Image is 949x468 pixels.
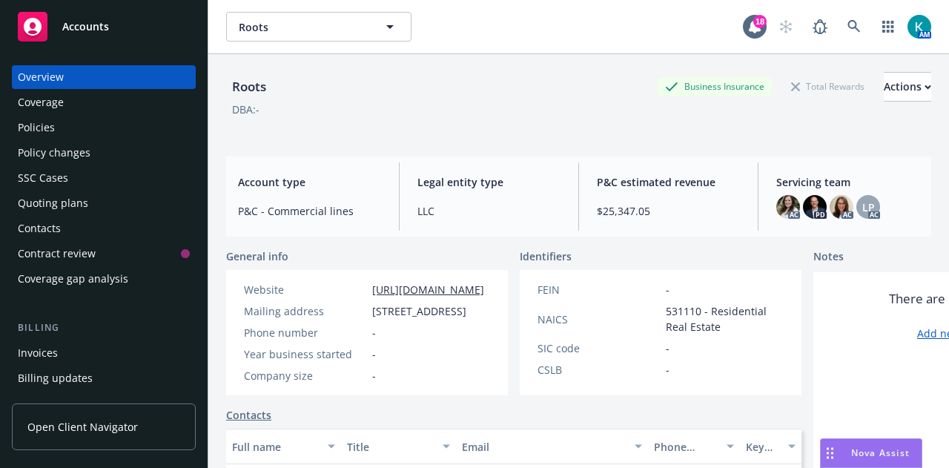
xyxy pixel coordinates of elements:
div: Phone number [654,439,718,455]
span: Account type [238,174,381,190]
div: Coverage [18,90,64,114]
button: Actions [884,72,931,102]
div: Invoices [18,341,58,365]
a: Policy changes [12,141,196,165]
span: Nova Assist [851,446,910,459]
div: Billing [12,320,196,335]
div: Overview [18,65,64,89]
div: Company size [244,368,366,383]
div: SSC Cases [18,166,68,190]
span: General info [226,248,288,264]
div: Actions [884,73,931,101]
a: Search [839,12,869,42]
span: P&C estimated revenue [597,174,740,190]
span: Identifiers [520,248,572,264]
a: Accounts [12,6,196,47]
a: Quoting plans [12,191,196,215]
img: photo [907,15,931,39]
div: Email [462,439,626,455]
span: Notes [813,248,844,266]
a: Contacts [226,407,271,423]
span: Open Client Navigator [27,419,138,435]
button: Full name [226,429,341,464]
span: Accounts [62,21,109,33]
button: Phone number [648,429,740,464]
div: CSLB [538,362,660,378]
a: SSC Cases [12,166,196,190]
div: Quoting plans [18,191,88,215]
div: Website [244,282,366,297]
div: NAICS [538,312,660,327]
span: 531110 - Residential Real Estate [666,303,784,334]
div: FEIN [538,282,660,297]
div: Business Insurance [658,77,772,96]
div: Contacts [18,217,61,240]
a: Coverage gap analysis [12,267,196,291]
div: Total Rewards [784,77,872,96]
img: photo [776,195,800,219]
div: Billing updates [18,366,93,390]
div: Key contact [746,439,779,455]
div: Full name [232,439,319,455]
span: - [372,368,376,383]
div: Roots [226,77,272,96]
button: Title [341,429,456,464]
span: LLC [417,203,561,219]
a: Start snowing [771,12,801,42]
button: Email [456,429,648,464]
a: Report a Bug [805,12,835,42]
span: Roots [239,19,367,35]
div: Phone number [244,325,366,340]
div: Coverage gap analysis [18,267,128,291]
a: Switch app [873,12,903,42]
div: Title [347,439,434,455]
span: Servicing team [776,174,919,190]
div: 18 [753,15,767,28]
div: Mailing address [244,303,366,319]
a: [URL][DOMAIN_NAME] [372,283,484,297]
div: SIC code [538,340,660,356]
button: Key contact [740,429,801,464]
img: photo [803,195,827,219]
a: Overview [12,65,196,89]
span: P&C - Commercial lines [238,203,381,219]
div: Drag to move [821,439,839,467]
a: Billing updates [12,366,196,390]
span: - [666,282,669,297]
span: - [372,346,376,362]
span: Legal entity type [417,174,561,190]
span: [STREET_ADDRESS] [372,303,466,319]
a: Policies [12,116,196,139]
img: photo [830,195,853,219]
span: - [666,362,669,378]
div: Policies [18,116,55,139]
a: Invoices [12,341,196,365]
span: LP [862,200,875,215]
a: Coverage [12,90,196,114]
div: Year business started [244,346,366,362]
div: DBA: - [232,102,259,117]
a: Contacts [12,217,196,240]
span: $25,347.05 [597,203,740,219]
div: Policy changes [18,141,90,165]
div: Contract review [18,242,96,266]
a: Contract review [12,242,196,266]
span: - [372,325,376,340]
button: Roots [226,12,411,42]
button: Nova Assist [820,438,922,468]
span: - [666,340,669,356]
